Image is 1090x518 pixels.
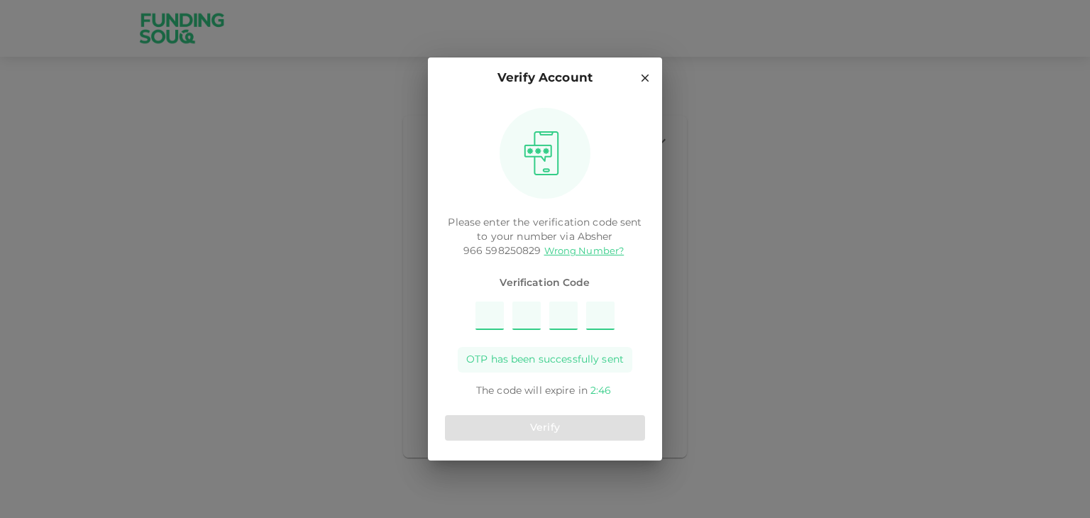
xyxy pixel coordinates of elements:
p: Please enter the verification code sent to your number via Absher 966 598250829 [445,216,645,258]
input: Please enter OTP character 2 [512,302,541,330]
img: otpImage [519,131,564,176]
a: Wrong Number? [544,247,624,256]
input: Please enter OTP character 3 [549,302,578,330]
input: Please enter OTP character 1 [475,302,504,330]
span: Verification Code [445,276,645,290]
span: The code will expire in [476,386,588,396]
input: Please enter OTP character 4 [586,302,615,330]
p: Verify Account [497,69,593,88]
span: OTP has been successfully sent [466,353,624,367]
span: 2 : 46 [590,386,611,396]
